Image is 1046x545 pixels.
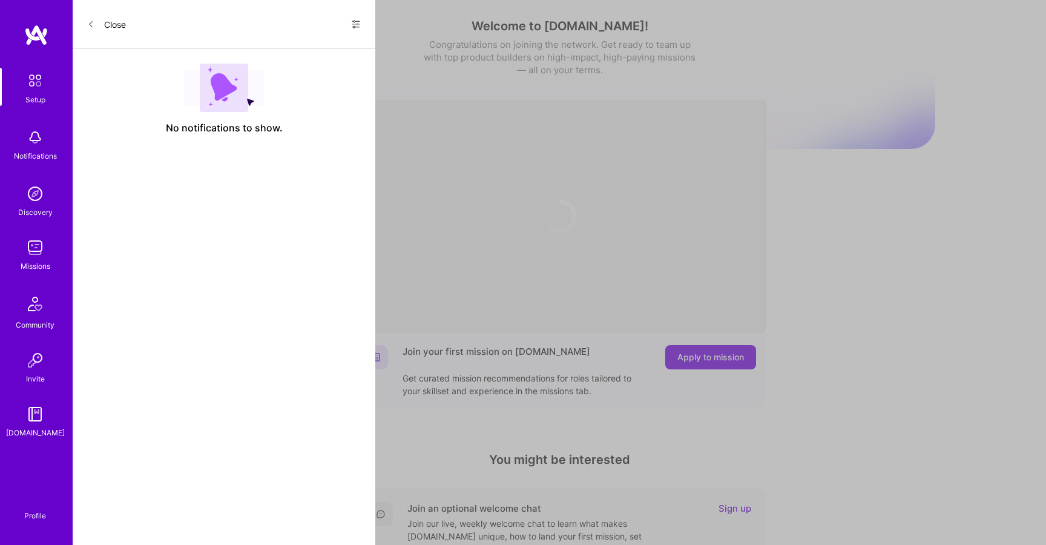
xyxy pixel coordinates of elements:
img: teamwork [23,236,47,260]
img: guide book [23,402,47,426]
img: logo [24,24,48,46]
button: Close [87,15,126,34]
img: bell [23,125,47,150]
div: Notifications [14,150,57,162]
div: [DOMAIN_NAME] [6,426,65,439]
img: discovery [23,182,47,206]
div: Setup [25,93,45,106]
div: Community [16,319,54,331]
span: No notifications to show. [166,122,283,134]
img: Invite [23,348,47,372]
img: setup [22,68,48,93]
img: Community [21,289,50,319]
img: empty [184,64,264,112]
a: Profile [20,497,50,521]
div: Discovery [18,206,53,219]
div: Missions [21,260,50,272]
div: Profile [24,509,46,521]
div: Invite [26,372,45,385]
